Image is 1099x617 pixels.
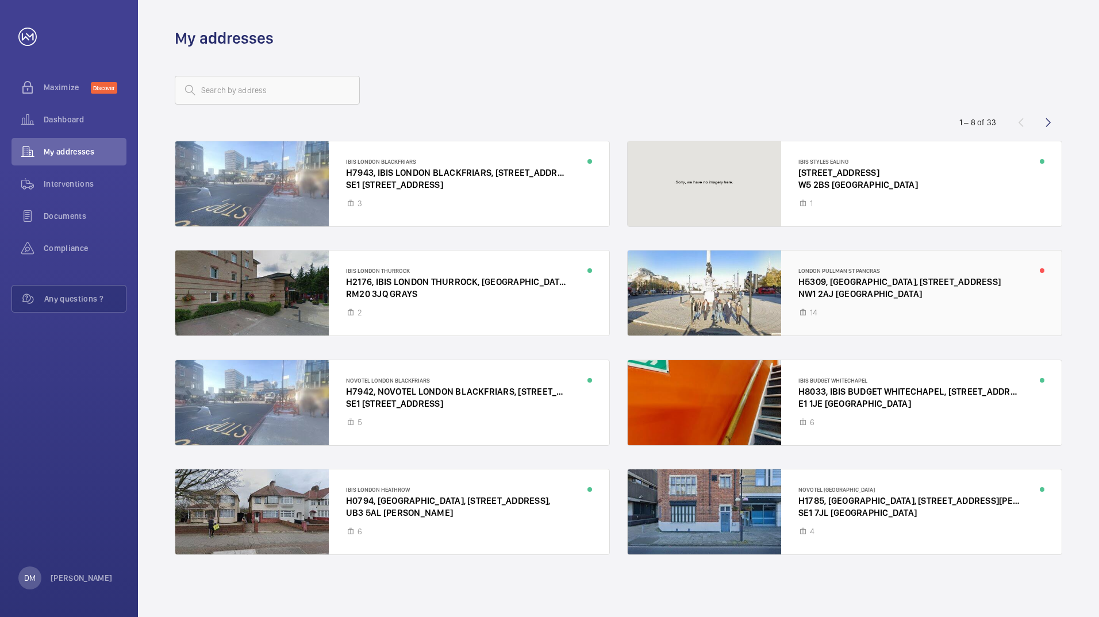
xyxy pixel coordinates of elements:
[44,82,91,93] span: Maximize
[175,76,360,105] input: Search by address
[44,146,126,157] span: My addresses
[959,117,996,128] div: 1 – 8 of 33
[44,210,126,222] span: Documents
[24,572,36,584] p: DM
[44,178,126,190] span: Interventions
[44,114,126,125] span: Dashboard
[44,242,126,254] span: Compliance
[91,82,117,94] span: Discover
[51,572,113,584] p: [PERSON_NAME]
[44,293,126,304] span: Any questions ?
[175,28,274,49] h1: My addresses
